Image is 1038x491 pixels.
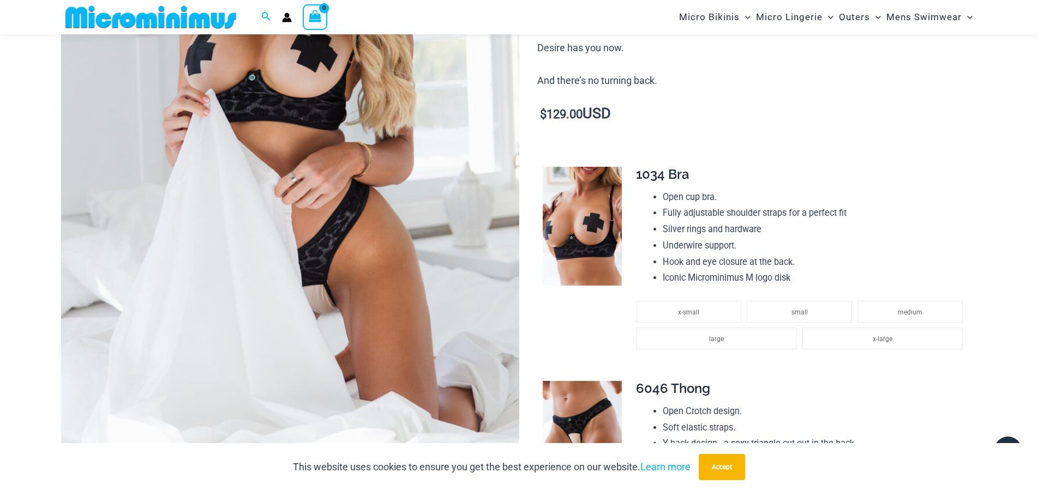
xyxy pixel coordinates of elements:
a: Learn more [640,461,691,472]
a: Mens SwimwearMenu ToggleMenu Toggle [884,3,975,31]
span: Menu Toggle [740,3,751,31]
a: Search icon link [261,10,271,24]
span: large [709,335,724,343]
li: Iconic Microminimus M logo disk [663,270,968,286]
li: Fully adjustable shoulder straps for a perfect fit [663,205,968,221]
a: Micro BikinisMenu ToggleMenu Toggle [676,3,753,31]
span: Micro Bikinis [679,3,740,31]
li: small [747,301,852,323]
li: Open Crotch design. [663,403,968,420]
li: Y-back design - a sexy triangle cut out in the back. [663,435,968,452]
span: 1034 Bra [636,166,689,182]
a: Micro LingerieMenu ToggleMenu Toggle [753,3,836,31]
li: x-small [636,301,741,323]
span: Micro Lingerie [756,3,823,31]
a: Account icon link [282,13,292,22]
span: 6046 Thong [636,380,710,396]
li: medium [857,301,963,323]
a: OutersMenu ToggleMenu Toggle [836,3,884,31]
span: small [791,308,808,316]
span: $ [540,107,547,121]
span: Menu Toggle [962,3,973,31]
span: medium [898,308,922,316]
span: x-large [873,335,892,343]
p: This website uses cookies to ensure you get the best experience on our website. [293,459,691,475]
button: Accept [699,454,745,480]
span: Menu Toggle [870,3,881,31]
img: Nights Fall Silver Leopard 1036 Bra [543,167,622,286]
li: Silver rings and hardware [663,221,968,238]
a: View Shopping Cart, empty [303,4,328,29]
span: Mens Swimwear [886,3,962,31]
nav: Site Navigation [675,2,977,33]
p: USD [537,106,977,123]
li: Soft elastic straps. [663,420,968,436]
span: Menu Toggle [823,3,833,31]
bdi: 129.00 [540,107,583,121]
img: MM SHOP LOGO FLAT [61,5,241,29]
li: Underwire support. [663,238,968,254]
li: Open cup bra. [663,189,968,205]
li: x-large [802,328,963,349]
li: large [636,328,796,349]
li: Hook and eye closure at the back. [663,254,968,270]
span: x-small [678,308,699,316]
span: Outers [839,3,870,31]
